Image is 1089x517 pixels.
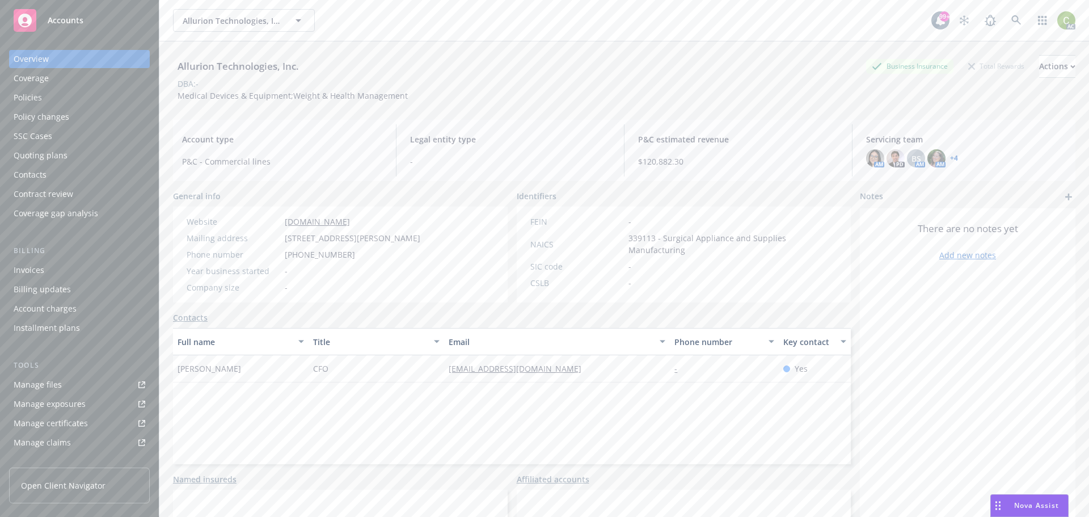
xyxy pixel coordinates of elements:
img: photo [887,149,905,167]
span: Open Client Navigator [21,480,105,491]
a: Overview [9,50,150,68]
a: [EMAIL_ADDRESS][DOMAIN_NAME] [449,363,590,374]
div: Full name [178,336,292,348]
span: Identifiers [517,190,556,202]
span: BS [911,153,921,165]
a: Contacts [173,312,208,323]
button: Nova Assist [990,494,1069,517]
div: Tools [9,360,150,371]
div: Contacts [14,166,47,184]
a: Search [1005,9,1028,32]
div: NAICS [530,238,624,250]
div: Invoices [14,261,44,279]
a: SSC Cases [9,127,150,145]
div: SIC code [530,260,624,272]
div: Overview [14,50,49,68]
span: P&C estimated revenue [638,133,838,145]
span: Allurion Technologies, Inc. [183,15,281,27]
a: Policies [9,89,150,107]
span: - [285,265,288,277]
span: Accounts [48,16,83,25]
div: Year business started [187,265,280,277]
a: Coverage gap analysis [9,204,150,222]
button: Allurion Technologies, Inc. [173,9,315,32]
span: [STREET_ADDRESS][PERSON_NAME] [285,232,420,244]
img: photo [866,149,884,167]
a: Policy changes [9,108,150,126]
div: Manage BORs [14,453,67,471]
span: - [410,155,610,167]
div: Actions [1039,56,1075,77]
button: Full name [173,328,309,355]
span: Manage exposures [9,395,150,413]
div: Mailing address [187,232,280,244]
a: Switch app [1031,9,1054,32]
div: Account charges [14,300,77,318]
div: Website [187,216,280,228]
div: Company size [187,281,280,293]
div: Installment plans [14,319,80,337]
span: Legal entity type [410,133,610,145]
div: Allurion Technologies, Inc. [173,59,303,74]
span: $120,882.30 [638,155,838,167]
a: Named insureds [173,473,237,485]
a: Invoices [9,261,150,279]
div: DBA: - [178,78,199,90]
a: Manage BORs [9,453,150,471]
button: Title [309,328,444,355]
div: Business Insurance [866,59,953,73]
a: Stop snowing [953,9,976,32]
a: Contacts [9,166,150,184]
a: [DOMAIN_NAME] [285,216,350,227]
div: Policy changes [14,108,69,126]
div: Key contact [783,336,834,348]
div: CSLB [530,277,624,289]
div: Billing [9,245,150,257]
span: [PERSON_NAME] [178,363,241,375]
span: 339113 - Surgical Appliance and Supplies Manufacturing [628,232,838,256]
a: Add new notes [939,249,996,261]
span: General info [173,190,221,202]
span: - [628,260,631,272]
div: SSC Cases [14,127,52,145]
div: Quoting plans [14,146,67,165]
div: 99+ [939,11,949,22]
a: Report a Bug [979,9,1002,32]
a: Account charges [9,300,150,318]
div: Drag to move [991,495,1005,516]
span: Servicing team [866,133,1066,145]
a: - [674,363,686,374]
span: [PHONE_NUMBER] [285,249,355,260]
a: Billing updates [9,280,150,299]
button: Email [444,328,670,355]
div: Manage exposures [14,395,86,413]
div: Manage certificates [14,414,88,432]
div: Policies [14,89,42,107]
div: Title [313,336,427,348]
a: add [1062,190,1075,204]
span: Account type [182,133,382,145]
span: Notes [860,190,883,204]
span: CFO [313,363,328,375]
button: Actions [1039,55,1075,78]
a: Contract review [9,185,150,203]
button: Key contact [779,328,851,355]
div: Coverage gap analysis [14,204,98,222]
span: Nova Assist [1014,501,1059,510]
button: Phone number [670,328,778,355]
div: Email [449,336,653,348]
img: photo [1057,11,1075,30]
div: Coverage [14,69,49,87]
a: Manage files [9,376,150,394]
a: Installment plans [9,319,150,337]
a: +4 [950,155,958,162]
span: Medical Devices & Equipment;Weight & Health Management [178,90,408,101]
div: Manage claims [14,434,71,452]
div: Phone number [187,249,280,260]
a: Affiliated accounts [517,473,589,485]
div: Phone number [674,336,761,348]
span: There are no notes yet [918,222,1018,236]
span: - [628,216,631,228]
a: Coverage [9,69,150,87]
img: photo [927,149,946,167]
